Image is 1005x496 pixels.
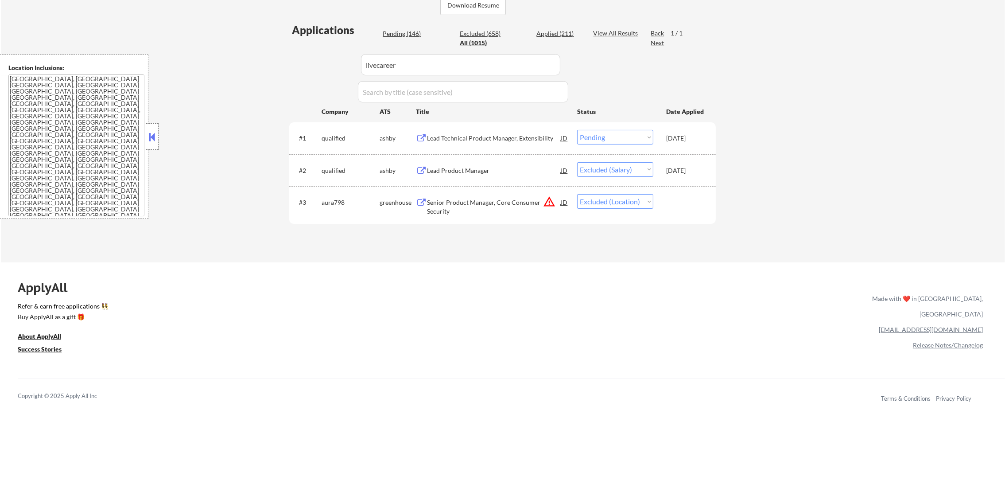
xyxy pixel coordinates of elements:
a: Refer & earn free applications 👯‍♀️ [18,303,687,312]
div: Copyright © 2025 Apply All Inc [18,392,120,401]
div: qualified [322,166,380,175]
div: Buy ApplyAll as a gift 🎁 [18,314,106,320]
a: Success Stories [18,345,74,356]
u: About ApplyAll [18,332,61,340]
a: Release Notes/Changelog [913,341,983,349]
div: greenhouse [380,198,416,207]
input: Search by title (case sensitive) [358,81,568,102]
div: Applied (211) [536,29,581,38]
div: Back [651,29,665,38]
a: [EMAIL_ADDRESS][DOMAIN_NAME] [879,326,983,333]
div: Status [577,103,653,119]
div: Made with ❤️ in [GEOGRAPHIC_DATA], [GEOGRAPHIC_DATA] [869,291,983,322]
div: Senior Product Manager, Core Consumer Security [427,198,561,215]
div: Title [416,107,569,116]
div: Date Applied [666,107,705,116]
div: View All Results [593,29,640,38]
div: JD [560,194,569,210]
div: #3 [299,198,314,207]
div: JD [560,162,569,178]
div: ATS [380,107,416,116]
div: JD [560,130,569,146]
div: Location Inclusions: [8,63,145,72]
div: #2 [299,166,314,175]
div: ashby [380,134,416,143]
div: Next [651,39,665,47]
div: Applications [292,25,380,35]
div: [DATE] [666,134,705,143]
div: Pending (146) [383,29,427,38]
div: ashby [380,166,416,175]
a: About ApplyAll [18,332,74,343]
div: Excluded (658) [460,29,504,38]
div: aura798 [322,198,380,207]
div: Lead Product Manager [427,166,561,175]
input: Search by company (case sensitive) [361,54,560,75]
a: Privacy Policy [936,395,971,402]
div: qualified [322,134,380,143]
div: 1 / 1 [671,29,691,38]
div: Company [322,107,380,116]
u: Success Stories [18,345,62,353]
div: All (1015) [460,39,504,47]
div: #1 [299,134,314,143]
div: ApplyAll [18,280,78,295]
div: [DATE] [666,166,705,175]
div: Lead Technical Product Manager, Extensibility [427,134,561,143]
a: Terms & Conditions [881,395,931,402]
a: Buy ApplyAll as a gift 🎁 [18,312,106,324]
button: warning_amber [543,195,555,208]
